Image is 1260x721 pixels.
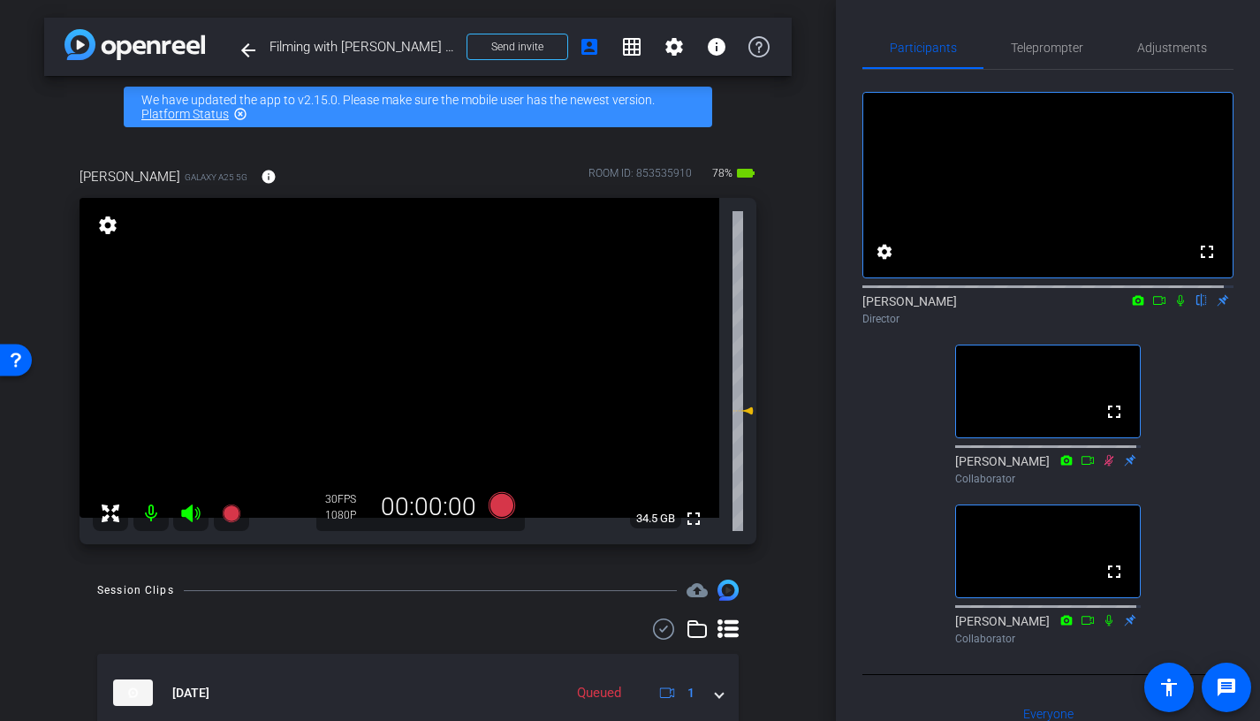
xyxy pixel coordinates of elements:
mat-icon: info [706,36,727,57]
div: 30 [325,492,369,506]
mat-icon: info [261,169,277,185]
div: [PERSON_NAME] [955,612,1141,647]
mat-icon: message [1216,677,1237,698]
div: Queued [568,683,630,703]
mat-icon: battery_std [735,163,756,184]
span: 34.5 GB [630,508,681,529]
div: 1080P [325,508,369,522]
mat-icon: fullscreen [683,508,704,529]
img: app-logo [65,29,205,60]
mat-icon: flip [1191,292,1212,307]
mat-icon: account_box [579,36,600,57]
div: 00:00:00 [369,492,488,522]
span: [PERSON_NAME] [80,167,180,186]
span: Everyone [1023,708,1074,720]
mat-icon: settings [95,215,120,236]
div: Collaborator [955,471,1141,487]
div: Collaborator [955,631,1141,647]
a: Platform Status [141,107,229,121]
span: Participants [890,42,957,54]
mat-icon: settings [664,36,685,57]
div: We have updated the app to v2.15.0. Please make sure the mobile user has the newest version. [124,87,712,127]
mat-icon: -5 dB [732,400,754,421]
span: [DATE] [172,684,209,702]
mat-icon: highlight_off [233,107,247,121]
span: FPS [338,493,356,505]
span: Filming with [PERSON_NAME] (IRM) [269,29,456,65]
mat-icon: fullscreen [1196,241,1218,262]
span: Adjustments [1137,42,1207,54]
mat-icon: settings [874,241,895,262]
mat-icon: cloud_upload [687,580,708,601]
div: [PERSON_NAME] [955,452,1141,487]
span: Send invite [491,40,543,54]
button: Send invite [467,34,568,60]
img: Session clips [717,580,739,601]
span: Destinations for your clips [687,580,708,601]
div: Session Clips [97,581,174,599]
span: Teleprompter [1011,42,1083,54]
div: ROOM ID: 853535910 [588,165,692,191]
mat-icon: arrow_back [238,40,259,61]
div: Director [862,311,1233,327]
span: 1 [687,684,695,702]
mat-icon: fullscreen [1104,401,1125,422]
mat-icon: fullscreen [1104,561,1125,582]
mat-icon: accessibility [1158,677,1180,698]
div: [PERSON_NAME] [862,292,1233,327]
span: 78% [710,159,735,187]
mat-icon: grid_on [621,36,642,57]
span: Galaxy A25 5G [185,171,247,184]
img: thumb-nail [113,679,153,706]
